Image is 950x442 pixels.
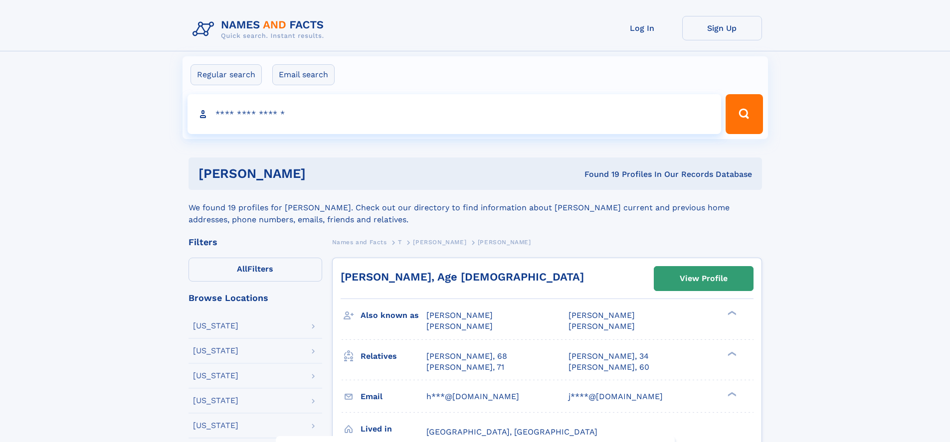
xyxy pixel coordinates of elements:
[193,322,238,330] div: [US_STATE]
[190,64,262,85] label: Regular search
[654,267,753,291] a: View Profile
[198,167,445,180] h1: [PERSON_NAME]
[361,307,426,324] h3: Also known as
[189,294,322,302] div: Browse Locations
[478,239,531,246] span: [PERSON_NAME]
[426,321,493,331] span: [PERSON_NAME]
[725,310,737,316] div: ❯
[413,239,466,246] span: [PERSON_NAME]
[426,362,504,373] a: [PERSON_NAME], 71
[189,258,322,282] label: Filters
[341,271,584,283] a: [PERSON_NAME], Age [DEMOGRAPHIC_DATA]
[189,238,322,247] div: Filters
[193,397,238,405] div: [US_STATE]
[361,421,426,438] h3: Lived in
[682,16,762,40] a: Sign Up
[426,427,597,437] span: [GEOGRAPHIC_DATA], [GEOGRAPHIC_DATA]
[680,267,728,290] div: View Profile
[426,392,519,401] span: h***@[DOMAIN_NAME]
[398,239,402,246] span: T
[332,236,387,248] a: Names and Facts
[361,348,426,365] h3: Relatives
[569,321,635,331] span: [PERSON_NAME]
[602,16,682,40] a: Log In
[426,310,493,320] span: [PERSON_NAME]
[725,350,737,357] div: ❯
[361,388,426,405] h3: Email
[426,351,507,362] a: [PERSON_NAME], 68
[569,310,635,320] span: [PERSON_NAME]
[413,236,466,248] a: [PERSON_NAME]
[272,64,335,85] label: Email search
[398,236,402,248] a: T
[189,16,332,43] img: Logo Names and Facts
[237,264,247,274] span: All
[188,94,722,134] input: search input
[193,372,238,380] div: [US_STATE]
[445,169,752,180] div: Found 19 Profiles In Our Records Database
[569,362,649,373] a: [PERSON_NAME], 60
[193,422,238,430] div: [US_STATE]
[189,190,762,226] div: We found 19 profiles for [PERSON_NAME]. Check out our directory to find information about [PERSON...
[193,347,238,355] div: [US_STATE]
[725,391,737,397] div: ❯
[569,351,649,362] a: [PERSON_NAME], 34
[726,94,762,134] button: Search Button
